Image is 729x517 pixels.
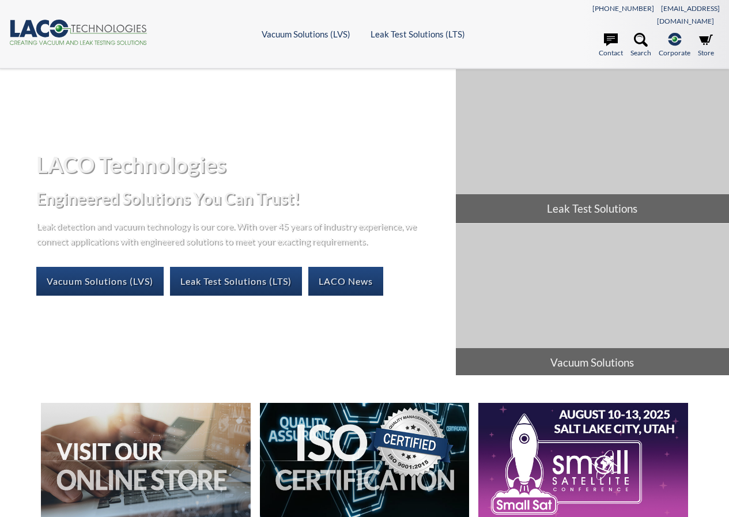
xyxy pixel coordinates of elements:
[371,29,465,39] a: Leak Test Solutions (LTS)
[456,194,729,223] span: Leak Test Solutions
[36,218,422,248] p: Leak detection and vacuum technology is our core. With over 45 years of industry experience, we c...
[599,33,623,58] a: Contact
[36,267,164,296] a: Vacuum Solutions (LVS)
[456,224,729,377] a: Vacuum Solutions
[659,47,690,58] span: Corporate
[36,188,446,209] h2: Engineered Solutions You Can Trust!
[456,69,729,222] a: Leak Test Solutions
[592,4,654,13] a: [PHONE_NUMBER]
[170,267,302,296] a: Leak Test Solutions (LTS)
[698,33,714,58] a: Store
[657,4,720,25] a: [EMAIL_ADDRESS][DOMAIN_NAME]
[630,33,651,58] a: Search
[456,348,729,377] span: Vacuum Solutions
[308,267,383,296] a: LACO News
[36,150,446,179] h1: LACO Technologies
[262,29,350,39] a: Vacuum Solutions (LVS)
